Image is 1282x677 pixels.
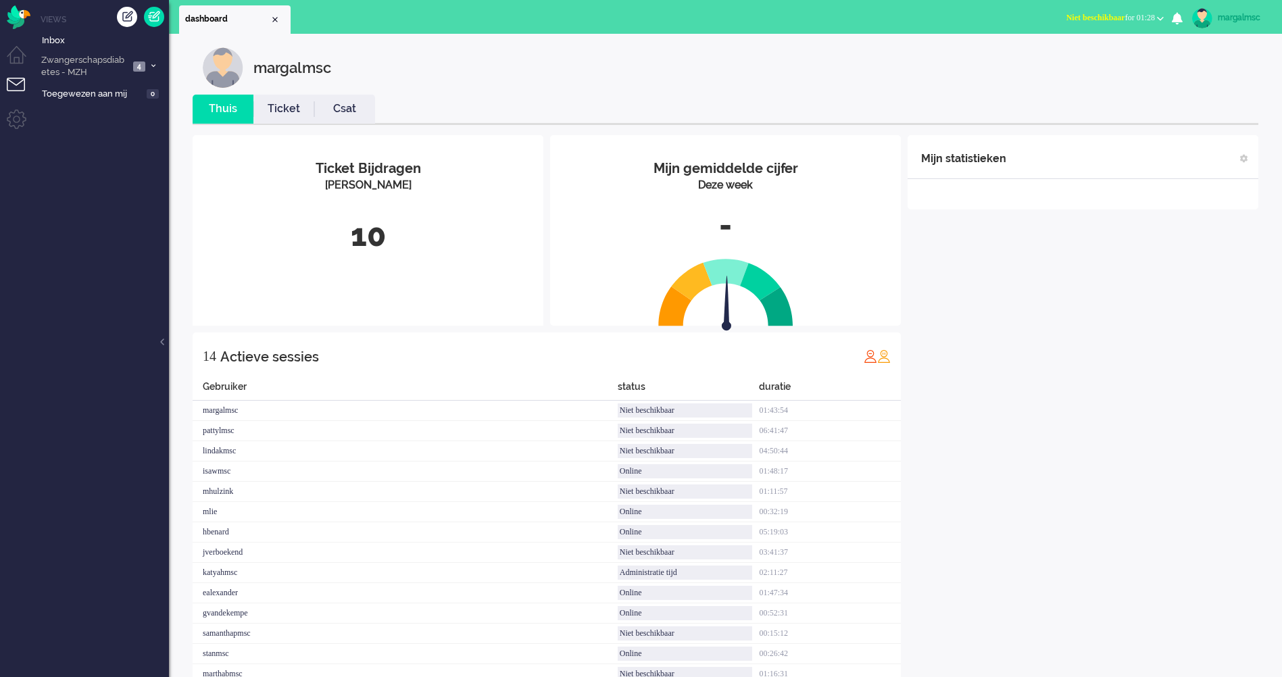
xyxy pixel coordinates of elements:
[658,258,793,326] img: semi_circle.svg
[759,401,901,421] div: 01:43:54
[253,95,314,124] li: Ticket
[193,101,253,117] a: Thuis
[185,14,270,25] span: dashboard
[560,203,891,248] div: -
[618,525,753,539] div: Online
[864,349,877,363] img: profile_red.svg
[877,349,891,363] img: profile_orange.svg
[759,522,901,543] div: 05:19:03
[193,502,618,522] div: mlie
[133,61,145,72] span: 4
[314,95,375,124] li: Csat
[921,145,1006,172] div: Mijn statistieken
[618,444,753,458] div: Niet beschikbaar
[759,421,901,441] div: 06:41:47
[1058,8,1172,28] button: Niet beschikbaarfor 01:28
[618,380,760,401] div: status
[697,276,756,334] img: arrow.svg
[759,380,901,401] div: duratie
[193,603,618,624] div: gvandekempe
[759,482,901,502] div: 01:11:57
[193,95,253,124] li: Thuis
[7,5,30,29] img: flow_omnibird.svg
[7,109,37,140] li: Admin menu
[253,47,331,88] div: margalmsc
[193,401,618,421] div: margalmsc
[203,47,243,88] img: customer.svg
[270,14,280,25] div: Close tab
[203,159,533,178] div: Ticket Bijdragen
[759,502,901,522] div: 00:32:19
[42,88,143,101] span: Toegewezen aan mij
[203,178,533,193] div: [PERSON_NAME]
[179,5,291,34] li: Dashboard
[618,647,753,661] div: Online
[560,178,891,193] div: Deze week
[759,624,901,644] div: 00:15:12
[193,543,618,563] div: jverboekend
[253,101,314,117] a: Ticket
[42,34,169,47] span: Inbox
[193,583,618,603] div: ealexander
[618,484,753,499] div: Niet beschikbaar
[618,403,753,418] div: Niet beschikbaar
[193,522,618,543] div: hbenard
[39,86,169,101] a: Toegewezen aan mij 0
[193,461,618,482] div: isawmsc
[759,563,901,583] div: 02:11:27
[759,644,901,664] div: 00:26:42
[618,424,753,438] div: Niet beschikbaar
[193,441,618,461] div: lindakmsc
[193,482,618,502] div: mhulzink
[759,603,901,624] div: 00:52:31
[144,7,164,27] a: Quick Ticket
[7,78,37,108] li: Tickets menu
[314,101,375,117] a: Csat
[203,343,216,370] div: 14
[618,464,753,478] div: Online
[193,644,618,664] div: stanmsc
[618,545,753,559] div: Niet beschikbaar
[618,606,753,620] div: Online
[618,505,753,519] div: Online
[147,89,159,99] span: 0
[220,343,319,370] div: Actieve sessies
[759,583,901,603] div: 01:47:34
[7,46,37,76] li: Dashboard menu
[7,9,30,19] a: Omnidesk
[193,624,618,644] div: samanthapmsc
[39,32,169,47] a: Inbox
[759,441,901,461] div: 04:50:44
[618,586,753,600] div: Online
[1066,13,1125,22] span: Niet beschikbaar
[1192,8,1212,28] img: avatar
[618,566,753,580] div: Administratie tijd
[1066,13,1155,22] span: for 01:28
[618,626,753,641] div: Niet beschikbaar
[193,563,618,583] div: katyahmsc
[759,543,901,563] div: 03:41:37
[1218,11,1268,24] div: margalmsc
[1189,8,1268,28] a: margalmsc
[203,214,533,258] div: 10
[759,461,901,482] div: 01:48:17
[193,421,618,441] div: pattylmsc
[41,14,169,25] li: Views
[560,159,891,178] div: Mijn gemiddelde cijfer
[39,54,129,79] span: Zwangerschapsdiabetes - MZH
[1058,4,1172,34] li: Niet beschikbaarfor 01:28
[193,380,618,401] div: Gebruiker
[117,7,137,27] div: Creëer ticket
